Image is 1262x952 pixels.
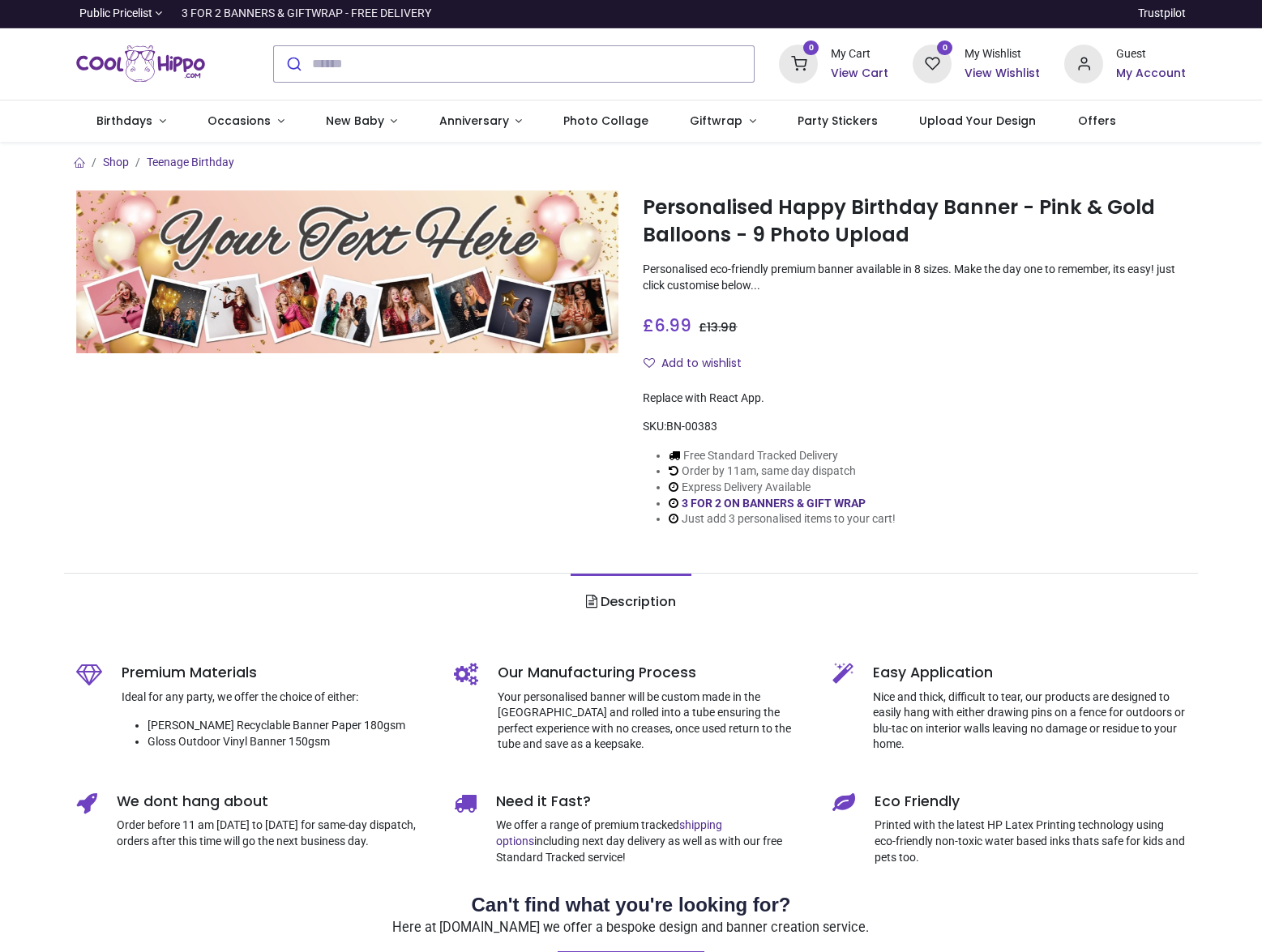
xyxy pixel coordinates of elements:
[965,66,1040,82] a: View Wishlist
[875,792,1187,812] h5: Eco Friendly
[1078,113,1116,129] span: Offers
[699,319,737,335] span: £
[913,56,952,69] a: 0
[76,41,206,87] a: Logo of Cool Hippo
[643,314,691,337] span: £
[643,262,1186,293] p: Personalised eco-friendly premium banner available in 8 sizes. Make the day one to remember, its ...
[207,113,271,129] span: Occasions
[147,156,234,169] a: Teenage Birthday
[666,420,717,433] span: BN-00383
[779,56,818,69] a: 0
[670,100,777,143] a: Giftwrap
[274,46,312,82] button: Submit
[439,113,509,129] span: Anniversary
[79,6,152,22] span: Public Pricelist
[498,663,808,683] h5: Our Manufacturing Process
[798,113,878,129] span: Party Stickers
[643,194,1186,250] h1: Personalised Happy Birthday Banner - Pink & Gold Balloons - 9 Photo Upload
[182,6,431,22] div: 3 FOR 2 BANNERS & GIFTWRAP - FREE DELIVERY
[803,41,819,56] sup: 0
[873,689,1187,753] p: Nice and thick, difficult to tear, our products are designed to easily hang with either drawing p...
[498,689,808,753] p: Your personalised banner will be custom made in the [GEOGRAPHIC_DATA] and rolled into a tube ensu...
[186,100,305,143] a: Occasions
[875,818,1187,865] p: Printed with the latest HP Latex Printing technology using eco-friendly non-toxic water based ink...
[643,350,755,378] button: Add to wishlistAdd to wishlist
[1116,66,1186,82] a: My Account
[76,891,1187,919] h2: Can't find what you're looking for?
[76,6,163,22] a: Public Pricelist
[831,66,888,82] a: View Cart
[1138,6,1186,22] a: Trustpilot
[707,319,737,335] span: 13.98
[418,100,543,143] a: Anniversary
[669,463,896,480] li: Order by 11am, same day dispatch
[643,419,1186,435] div: SKU:
[937,41,952,56] sup: 0
[682,497,866,510] a: 3 FOR 2 ON BANNERS & GIFT WRAP
[669,480,896,496] li: Express Delivery Available
[873,663,1187,683] h5: Easy Application
[122,663,430,683] h5: Premium Materials
[1116,46,1186,62] div: Guest
[96,113,152,129] span: Birthdays
[643,391,1186,407] div: Replace with React App.
[76,190,619,353] img: Personalised Happy Birthday Banner - Pink & Gold Balloons - 9 Photo Upload
[965,46,1040,62] div: My Wishlist
[571,574,691,630] a: Description
[644,357,655,369] i: Add to wishlist
[326,113,384,129] span: New Baby
[148,718,430,734] li: [PERSON_NAME] Recyclable Banner Paper 180gsm
[117,792,430,812] h5: We dont hang about
[122,689,430,706] p: Ideal for any party, we offer the choice of either:
[669,448,896,464] li: Free Standard Tracked Delivery
[76,100,187,143] a: Birthdays
[919,113,1036,129] span: Upload Your Design
[496,792,808,812] h5: Need it Fast?
[117,818,430,849] p: Order before 11 am [DATE] to [DATE] for same-day dispatch, orders after this time will go the nex...
[76,919,1187,937] p: Here at [DOMAIN_NAME] we offer a bespoke design and banner creation service.
[496,818,808,865] p: We offer a range of premium tracked including next day delivery as well as with our free Standard...
[669,511,896,527] li: Just add 3 personalised items to your cart!
[305,100,418,143] a: New Baby
[563,113,648,129] span: Photo Collage
[76,41,206,87] img: Cool Hippo
[103,156,129,169] a: Shop
[831,46,888,62] div: My Cart
[654,314,691,337] span: 6.99
[148,734,430,750] li: Gloss Outdoor Vinyl Banner 150gsm
[690,113,742,129] span: Giftwrap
